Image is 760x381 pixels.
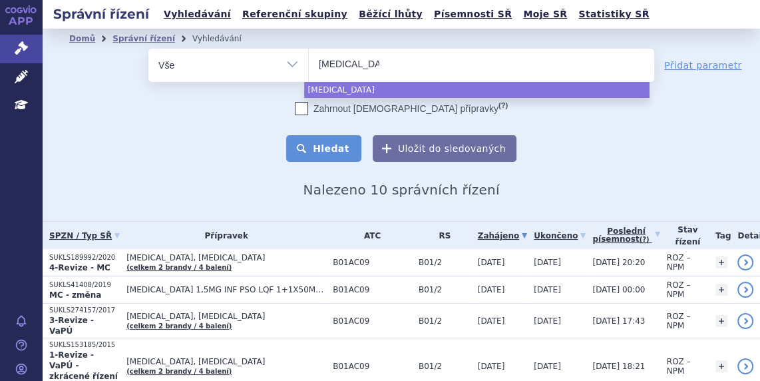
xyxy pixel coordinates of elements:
[238,5,351,23] a: Referenční skupiny
[126,264,232,271] a: (celkem 2 brandy / 4 balení)
[592,258,645,267] span: [DATE] 20:20
[667,253,691,272] span: ROZ – NPM
[126,322,232,330] a: (celkem 2 brandy / 4 balení)
[737,282,753,298] a: detail
[120,222,326,249] th: Přípravek
[715,284,727,296] a: +
[326,222,412,249] th: ATC
[498,101,508,110] abbr: (?)
[49,226,120,245] a: SPZN / Typ SŘ
[478,362,505,371] span: [DATE]
[534,316,561,326] span: [DATE]
[333,285,412,294] span: B01AC09
[478,285,505,294] span: [DATE]
[667,280,691,299] span: ROZ – NPM
[534,285,561,294] span: [DATE]
[373,135,516,162] button: Uložit do sledovaných
[160,5,235,23] a: Vyhledávání
[419,258,471,267] span: B01/2
[49,253,120,262] p: SUKLS189992/2020
[419,362,471,371] span: B01/2
[126,312,326,321] span: [MEDICAL_DATA], [MEDICAL_DATA]
[355,5,427,23] a: Běžící lhůty
[43,5,160,23] h2: Správní řízení
[69,34,95,43] a: Domů
[737,254,753,270] a: detail
[286,135,361,162] button: Hledat
[664,59,742,72] a: Přidat parametr
[333,258,412,267] span: B01AC09
[737,358,753,374] a: detail
[430,5,516,23] a: Písemnosti SŘ
[126,368,232,375] a: (celkem 2 brandy / 4 balení)
[737,313,753,329] a: detail
[49,280,120,290] p: SUKLS41408/2019
[49,290,101,300] strong: MC - změna
[592,316,645,326] span: [DATE] 17:43
[534,226,586,245] a: Ukončeno
[667,312,691,330] span: ROZ – NPM
[715,256,727,268] a: +
[126,357,326,366] span: [MEDICAL_DATA], [MEDICAL_DATA]
[419,285,471,294] span: B01/2
[49,306,120,315] p: SUKLS274157/2017
[126,285,326,294] span: [MEDICAL_DATA] 1,5MG INF PSO LQF 1+1X50ML+AD
[592,222,660,249] a: Poslednípísemnost(?)
[478,226,527,245] a: Zahájeno
[709,222,731,249] th: Tag
[333,362,412,371] span: B01AC09
[519,5,571,23] a: Moje SŘ
[192,29,259,49] li: Vyhledávání
[667,357,691,376] span: ROZ – NPM
[49,316,94,336] strong: 3-Revize - VaPÚ
[660,222,709,249] th: Stav řízení
[412,222,471,249] th: RS
[715,360,727,372] a: +
[574,5,653,23] a: Statistiky SŘ
[126,253,326,262] span: [MEDICAL_DATA], [MEDICAL_DATA]
[112,34,175,43] a: Správní řízení
[295,102,508,115] label: Zahrnout [DEMOGRAPHIC_DATA] přípravky
[333,316,412,326] span: B01AC09
[640,236,650,244] abbr: (?)
[534,258,561,267] span: [DATE]
[592,285,645,294] span: [DATE] 00:00
[715,315,727,327] a: +
[49,340,120,350] p: SUKLS153185/2015
[534,362,561,371] span: [DATE]
[592,362,645,371] span: [DATE] 18:21
[304,82,650,98] li: [MEDICAL_DATA]
[478,316,505,326] span: [DATE]
[303,182,499,198] span: Nalezeno 10 správních řízení
[419,316,471,326] span: B01/2
[49,263,110,272] strong: 4-Revize - MC
[478,258,505,267] span: [DATE]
